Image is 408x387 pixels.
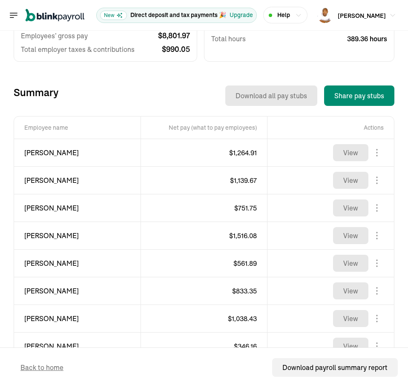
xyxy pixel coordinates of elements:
[230,176,257,185] span: $ 1,139.67
[24,258,130,268] span: [PERSON_NAME]
[211,34,246,44] span: Total hours
[282,362,388,373] div: Download payroll summary report
[130,11,226,20] p: Direct deposit and tax payments 🎉
[263,7,307,23] button: Help
[20,362,63,373] span: Back to home
[314,6,399,25] button: [PERSON_NAME]
[267,117,394,139] th: Actions
[277,11,290,20] span: Help
[21,31,88,41] span: Employees’ gross pay
[333,255,368,272] button: View
[24,286,130,296] span: [PERSON_NAME]
[21,44,135,54] span: Total employer taxes & contributions
[14,85,58,106] h3: Summary
[24,230,130,241] span: [PERSON_NAME]
[141,117,267,139] th: Net pay (what to pay employees)
[10,358,74,377] button: Back to home
[24,148,130,158] span: [PERSON_NAME]
[234,204,257,212] span: $ 751.75
[229,148,257,157] span: $ 1,264.91
[347,34,387,44] span: 389.36 hours
[233,259,257,267] span: $ 561.89
[158,31,190,41] span: $ 8,801.97
[225,85,317,106] button: Download all pay stubs
[24,203,130,213] span: [PERSON_NAME]
[333,227,368,244] button: View
[333,282,368,299] button: View
[333,338,368,355] button: View
[24,341,130,351] span: [PERSON_NAME]
[333,172,368,189] button: View
[24,313,130,324] span: [PERSON_NAME]
[230,11,253,20] button: Upgrade
[272,358,398,377] button: Download payroll summary report
[338,12,386,20] span: [PERSON_NAME]
[234,342,257,350] span: $ 346.16
[232,287,257,295] span: $ 833.35
[333,310,368,327] button: View
[228,314,257,323] span: $ 1,038.43
[333,199,368,216] button: View
[324,85,394,106] button: Share pay stubs
[100,11,127,20] span: New
[14,117,141,139] th: Employee name
[333,144,368,161] button: View
[24,175,130,185] span: [PERSON_NAME]
[229,231,257,240] span: $ 1,516.08
[162,44,190,54] span: $ 990.05
[9,3,84,28] nav: Global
